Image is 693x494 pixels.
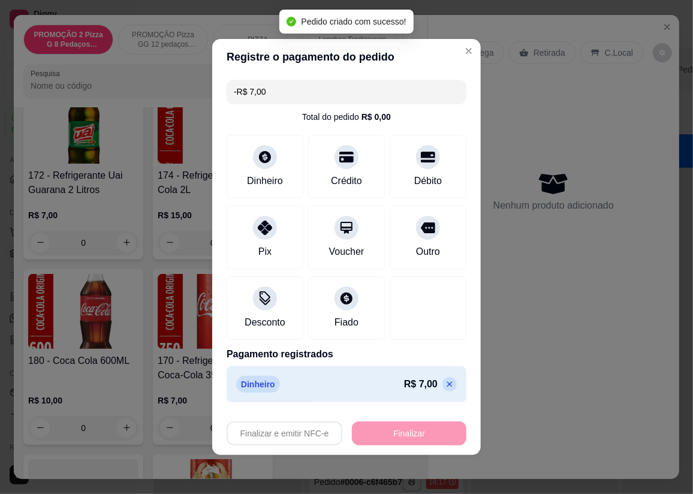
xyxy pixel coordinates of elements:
div: Pix [258,245,272,259]
div: Total do pedido [302,111,391,123]
p: R$ 7,00 [404,377,438,391]
div: R$ 0,00 [361,111,391,123]
div: Fiado [335,315,358,330]
div: Outro [416,245,440,259]
p: Dinheiro [236,376,280,393]
div: Débito [414,174,442,188]
span: check-circle [287,17,296,26]
div: Voucher [329,245,364,259]
div: Crédito [331,174,362,188]
div: Dinheiro [247,174,283,188]
p: Pagamento registrados [227,347,466,362]
div: Desconto [245,315,285,330]
span: Pedido criado com sucesso! [301,17,406,26]
header: Registre o pagamento do pedido [212,39,481,75]
button: Close [459,41,478,61]
input: Ex.: hambúrguer de cordeiro [234,80,459,104]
